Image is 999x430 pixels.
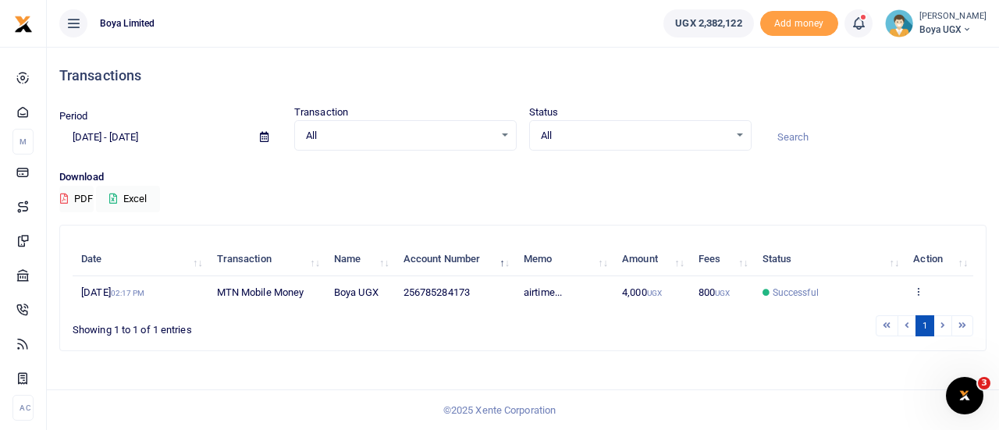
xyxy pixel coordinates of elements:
[404,286,470,298] span: 256785284173
[541,128,729,144] span: All
[663,9,753,37] a: UGX 2,382,122
[395,243,515,276] th: Account Number: activate to sort column descending
[217,286,304,298] span: MTN Mobile Money
[657,9,759,37] li: Wallet ballance
[699,286,731,298] span: 800
[622,286,662,298] span: 4,000
[524,286,562,298] span: airtime...
[59,186,94,212] button: PDF
[715,289,730,297] small: UGX
[885,9,913,37] img: profile-user
[14,15,33,34] img: logo-small
[81,286,144,298] span: [DATE]
[690,243,754,276] th: Fees: activate to sort column ascending
[946,377,983,414] iframe: Intercom live chat
[59,169,987,186] p: Download
[647,289,662,297] small: UGX
[294,105,348,120] label: Transaction
[325,243,395,276] th: Name: activate to sort column ascending
[12,129,34,155] li: M
[94,16,161,30] span: Boya Limited
[59,108,88,124] label: Period
[764,124,987,151] input: Search
[613,243,690,276] th: Amount: activate to sort column ascending
[208,243,325,276] th: Transaction: activate to sort column ascending
[760,11,838,37] span: Add money
[515,243,613,276] th: Memo: activate to sort column ascending
[915,315,934,336] a: 1
[760,11,838,37] li: Toup your wallet
[73,243,208,276] th: Date: activate to sort column ascending
[334,286,379,298] span: Boya UGX
[905,243,973,276] th: Action: activate to sort column ascending
[59,124,247,151] input: select period
[919,10,987,23] small: [PERSON_NAME]
[73,314,442,338] div: Showing 1 to 1 of 1 entries
[59,67,987,84] h4: Transactions
[14,17,33,29] a: logo-small logo-large logo-large
[773,286,819,300] span: Successful
[306,128,494,144] span: All
[885,9,987,37] a: profile-user [PERSON_NAME] Boya UGX
[96,186,160,212] button: Excel
[529,105,559,120] label: Status
[675,16,741,31] span: UGX 2,382,122
[760,16,838,28] a: Add money
[753,243,905,276] th: Status: activate to sort column ascending
[12,395,34,421] li: Ac
[919,23,987,37] span: Boya UGX
[111,289,145,297] small: 02:17 PM
[978,377,990,389] span: 3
